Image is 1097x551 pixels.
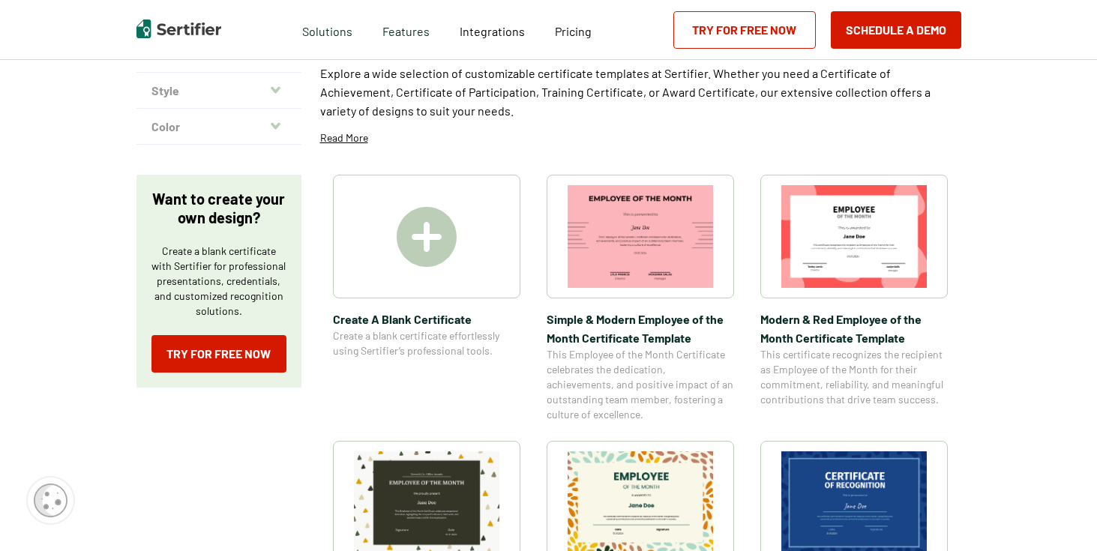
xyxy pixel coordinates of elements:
[136,19,221,38] img: Sertifier | Digital Credentialing Platform
[673,11,816,49] a: Try for Free Now
[136,73,301,109] button: Style
[151,244,286,319] p: Create a blank certificate with Sertifier for professional presentations, credentials, and custom...
[1022,479,1097,551] iframe: Chat Widget
[397,207,457,267] img: Create A Blank Certificate
[333,328,520,358] span: Create a blank certificate effortlessly using Sertifier’s professional tools.
[568,185,713,288] img: Simple & Modern Employee of the Month Certificate Template
[760,310,948,347] span: Modern & Red Employee of the Month Certificate Template
[547,347,734,422] span: This Employee of the Month Certificate celebrates the dedication, achievements, and positive impa...
[136,109,301,145] button: Color
[382,20,430,39] span: Features
[547,310,734,347] span: Simple & Modern Employee of the Month Certificate Template
[151,190,286,227] p: Want to create your own design?
[460,24,525,38] span: Integrations
[151,335,286,373] a: Try for Free Now
[460,20,525,39] a: Integrations
[320,130,368,145] p: Read More
[320,64,961,120] p: Explore a wide selection of customizable certificate templates at Sertifier. Whether you need a C...
[555,24,592,38] span: Pricing
[760,347,948,407] span: This certificate recognizes the recipient as Employee of the Month for their commitment, reliabil...
[547,175,734,422] a: Simple & Modern Employee of the Month Certificate TemplateSimple & Modern Employee of the Month C...
[555,20,592,39] a: Pricing
[302,20,352,39] span: Solutions
[831,11,961,49] button: Schedule a Demo
[781,185,927,288] img: Modern & Red Employee of the Month Certificate Template
[760,175,948,422] a: Modern & Red Employee of the Month Certificate TemplateModern & Red Employee of the Month Certifi...
[34,484,67,517] img: Cookie Popup Icon
[333,310,520,328] span: Create A Blank Certificate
